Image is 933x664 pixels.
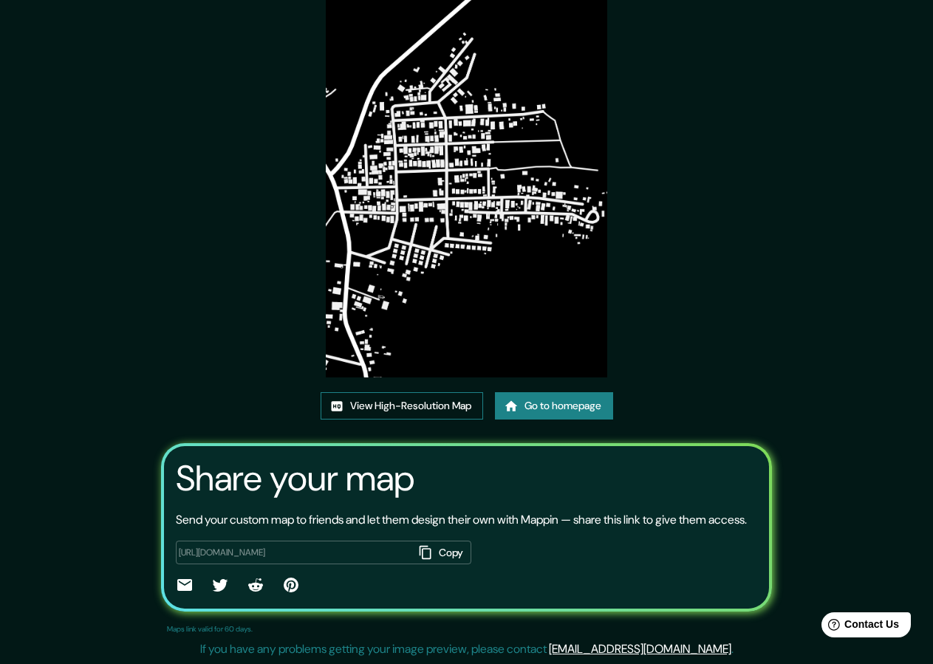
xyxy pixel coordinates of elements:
[802,606,917,648] iframe: Help widget launcher
[200,640,734,658] p: If you have any problems getting your image preview, please contact .
[414,541,471,565] button: Copy
[321,392,483,420] a: View High-Resolution Map
[495,392,613,420] a: Go to homepage
[549,641,731,657] a: [EMAIL_ADDRESS][DOMAIN_NAME]
[176,511,747,529] p: Send your custom map to friends and let them design their own with Mappin — share this link to gi...
[167,623,253,634] p: Maps link valid for 60 days.
[176,458,414,499] h3: Share your map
